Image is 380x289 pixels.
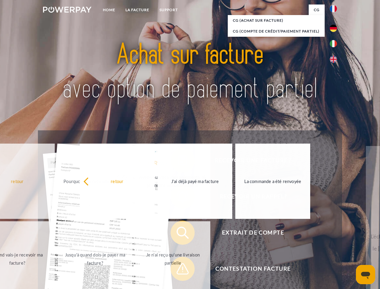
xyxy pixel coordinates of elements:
[356,265,375,284] iframe: Bouton de lancement de la fenêtre de messagerie
[57,29,323,115] img: title-powerpay_fr.svg
[179,257,327,281] span: Contestation Facture
[228,15,325,26] a: CG (achat sur facture)
[43,7,91,13] img: logo-powerpay-white.svg
[139,251,207,267] div: Je n'ai reçu qu'une livraison partielle
[161,177,229,185] div: J'ai déjà payé ma facture
[171,221,327,245] button: Extrait de compte
[239,177,307,185] div: La commande a été renvoyée
[154,5,183,15] a: Support
[330,5,337,12] img: fr
[171,257,327,281] button: Contestation Facture
[330,40,337,47] img: it
[228,26,325,37] a: CG (Compte de crédit/paiement partiel)
[330,56,337,63] img: en
[61,177,129,185] div: Pourquoi ai-je reçu une facture?
[309,5,325,15] a: CG
[83,177,151,185] div: retour
[61,251,129,267] div: Jusqu'à quand dois-je payer ma facture?
[330,25,337,32] img: de
[98,5,120,15] a: Home
[179,221,327,245] span: Extrait de compte
[120,5,154,15] a: LA FACTURE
